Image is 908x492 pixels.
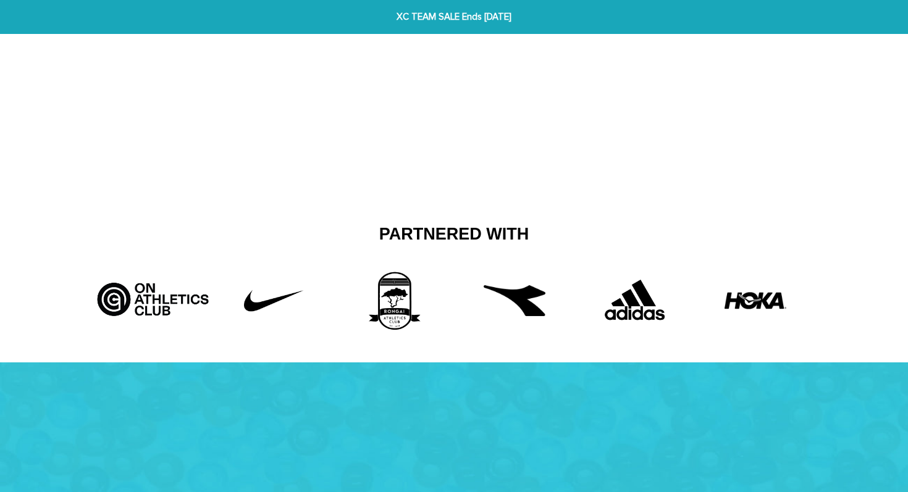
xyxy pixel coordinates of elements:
img: Artboard_5_bcd5fb9d-526a-4748-82a7-e4a7ed1c43f8.jpg [93,270,213,319]
img: HOKA-logo.webp [725,270,786,331]
img: Adidas.png [589,270,681,331]
img: 3rd_partner.png [348,270,440,331]
span: XC TEAM SALE Ends [DATE] [280,10,628,24]
img: free-diadora-logo-icon-download-in-svg-png-gif-file-formats--brand-fashion-pack-logos-icons-28542... [484,270,545,331]
img: Untitled-1_42f22808-10d6-43b8-a0fd-fffce8cf9462.png [227,270,320,331]
h2: Partnered With [102,224,806,245]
